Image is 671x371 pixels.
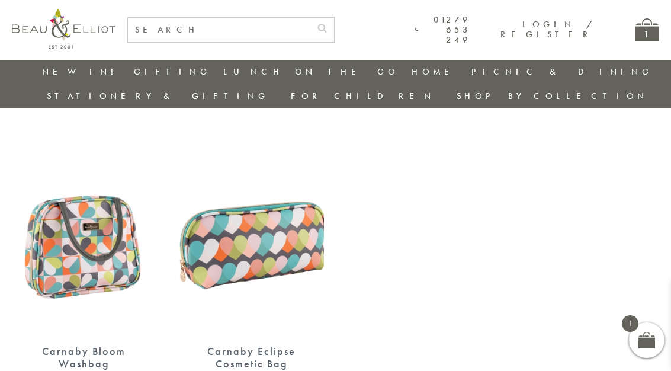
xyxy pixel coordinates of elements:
a: Home [412,66,459,78]
a: Stationery & Gifting [47,90,269,102]
div: Carnaby Bloom Washbag [33,346,135,370]
a: For Children [291,90,435,102]
span: 1 [622,315,638,332]
a: New in! [42,66,121,78]
a: 1 [635,18,659,41]
a: 01279 653 249 [415,15,471,46]
a: Lunch On The Go [223,66,399,78]
a: Picnic & Dining [471,66,653,78]
img: Carnaby bloom washbag [12,148,156,334]
img: Carnaby Eclipse cosmetic bag [179,148,323,334]
a: Gifting [134,66,211,78]
a: Shop by collection [457,90,648,102]
img: logo [12,9,115,49]
input: SEARCH [128,18,310,42]
a: Login / Register [500,18,593,40]
div: Carnaby Eclipse Cosmetic Bag [200,346,303,370]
